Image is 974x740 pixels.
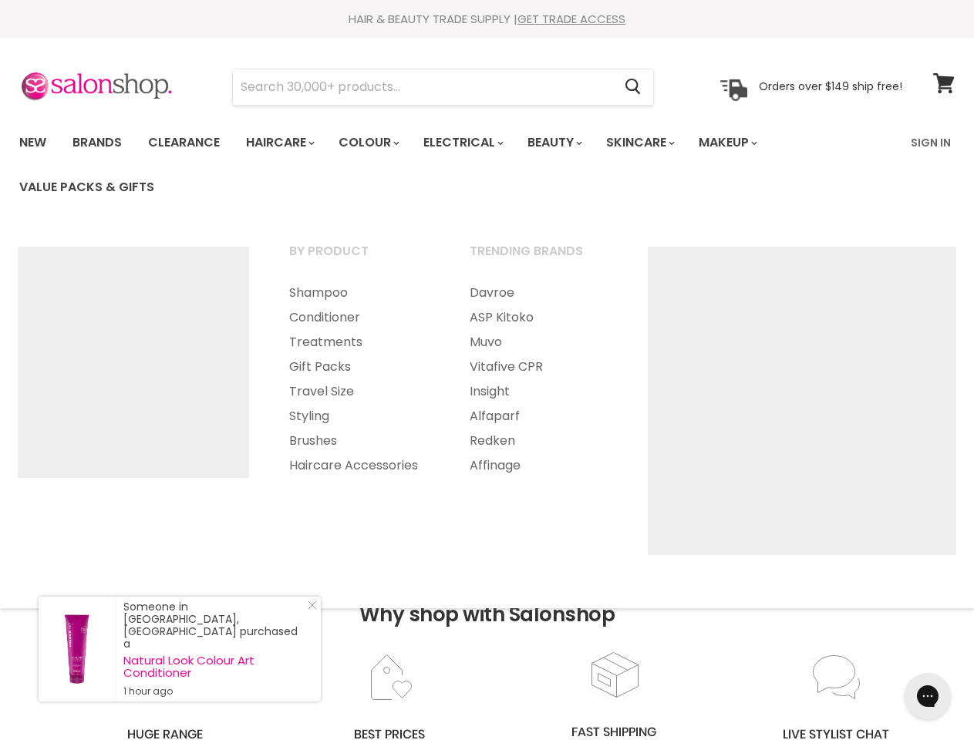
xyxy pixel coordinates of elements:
a: New [8,126,58,159]
a: By Product [270,239,447,277]
a: Insight [450,379,628,404]
a: Natural Look Colour Art Conditioner [123,654,305,679]
a: Makeup [687,126,767,159]
ul: Main menu [450,281,628,478]
a: Redken [450,429,628,453]
p: Orders over $149 ship free! [759,79,902,93]
input: Search [233,69,612,105]
a: Clearance [136,126,231,159]
a: Colour [327,126,409,159]
a: Travel Size [270,379,447,404]
ul: Main menu [8,120,902,210]
a: Gift Packs [270,355,447,379]
a: Brands [61,126,133,159]
a: Close Notification [302,600,317,616]
a: Visit product page [39,597,116,701]
a: ASP Kitoko [450,305,628,330]
a: Brushes [270,429,447,453]
a: Trending Brands [450,239,628,277]
a: Shampoo [270,281,447,305]
button: Search [612,69,653,105]
a: Affinage [450,453,628,478]
a: Muvo [450,330,628,355]
a: Haircare [234,126,324,159]
a: Vitafive CPR [450,355,628,379]
a: Beauty [516,126,591,159]
a: Electrical [412,126,513,159]
a: Styling [270,404,447,429]
small: 1 hour ago [123,685,305,698]
form: Product [232,69,654,106]
iframe: Gorgias live chat messenger [897,668,959,725]
a: Conditioner [270,305,447,330]
a: Alfaparf [450,404,628,429]
div: Someone in [GEOGRAPHIC_DATA], [GEOGRAPHIC_DATA] purchased a [123,600,305,698]
a: Treatments [270,330,447,355]
a: Skincare [595,126,684,159]
a: Davroe [450,281,628,305]
a: GET TRADE ACCESS [517,11,625,27]
a: Haircare Accessories [270,453,447,478]
svg: Close Icon [308,600,317,610]
a: Sign In [902,126,960,159]
a: Value Packs & Gifts [8,171,166,203]
ul: Main menu [270,281,447,478]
